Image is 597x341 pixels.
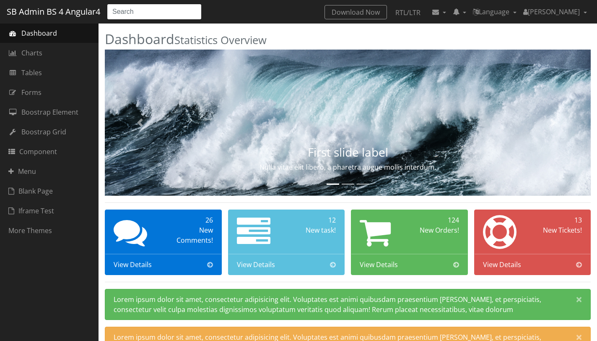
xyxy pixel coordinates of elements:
a: Language [470,3,520,20]
span: Menu [8,166,36,176]
h2: Dashboard [105,31,591,46]
span: View Details [114,260,152,270]
span: View Details [237,260,275,270]
h3: First slide label [178,146,518,159]
div: 13 [535,215,582,225]
div: 26 [166,215,213,225]
a: Download Now [324,5,387,19]
div: 12 [289,215,336,225]
span: View Details [360,260,398,270]
a: SB Admin BS 4 Angular4 [7,4,100,20]
div: New Comments! [166,225,213,245]
div: New task! [289,225,336,235]
div: New Orders! [413,225,459,235]
button: Close [568,289,590,310]
span: View Details [483,260,521,270]
div: Lorem ipsum dolor sit amet, consectetur adipisicing elit. Voluptates est animi quibusdam praesent... [105,289,591,320]
input: Search [107,4,202,20]
img: Random first slide [105,50,591,196]
div: 124 [413,215,459,225]
small: Statistics Overview [174,33,267,47]
span: × [576,294,582,305]
div: New Tickets! [535,225,582,235]
a: [PERSON_NAME] [520,3,590,20]
a: RTL/LTR [389,5,427,20]
p: Nulla vitae elit libero, a pharetra augue mollis interdum. [178,162,518,172]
